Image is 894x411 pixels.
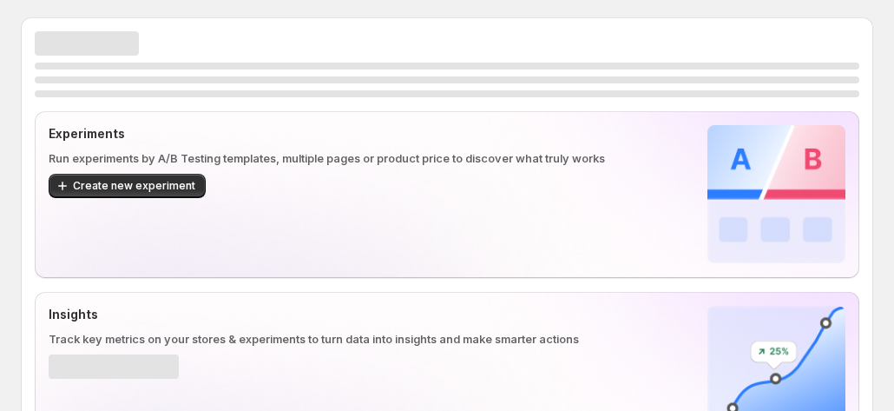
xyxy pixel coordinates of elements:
span: Create new experiment [73,179,195,193]
p: Track key metrics on your stores & experiments to turn data into insights and make smarter actions [49,330,700,348]
p: Insights [49,306,700,323]
button: Create new experiment [49,174,206,198]
p: Run experiments by A/B Testing templates, multiple pages or product price to discover what truly ... [49,149,700,167]
p: Experiments [49,125,700,143]
img: Experiments [707,125,845,263]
